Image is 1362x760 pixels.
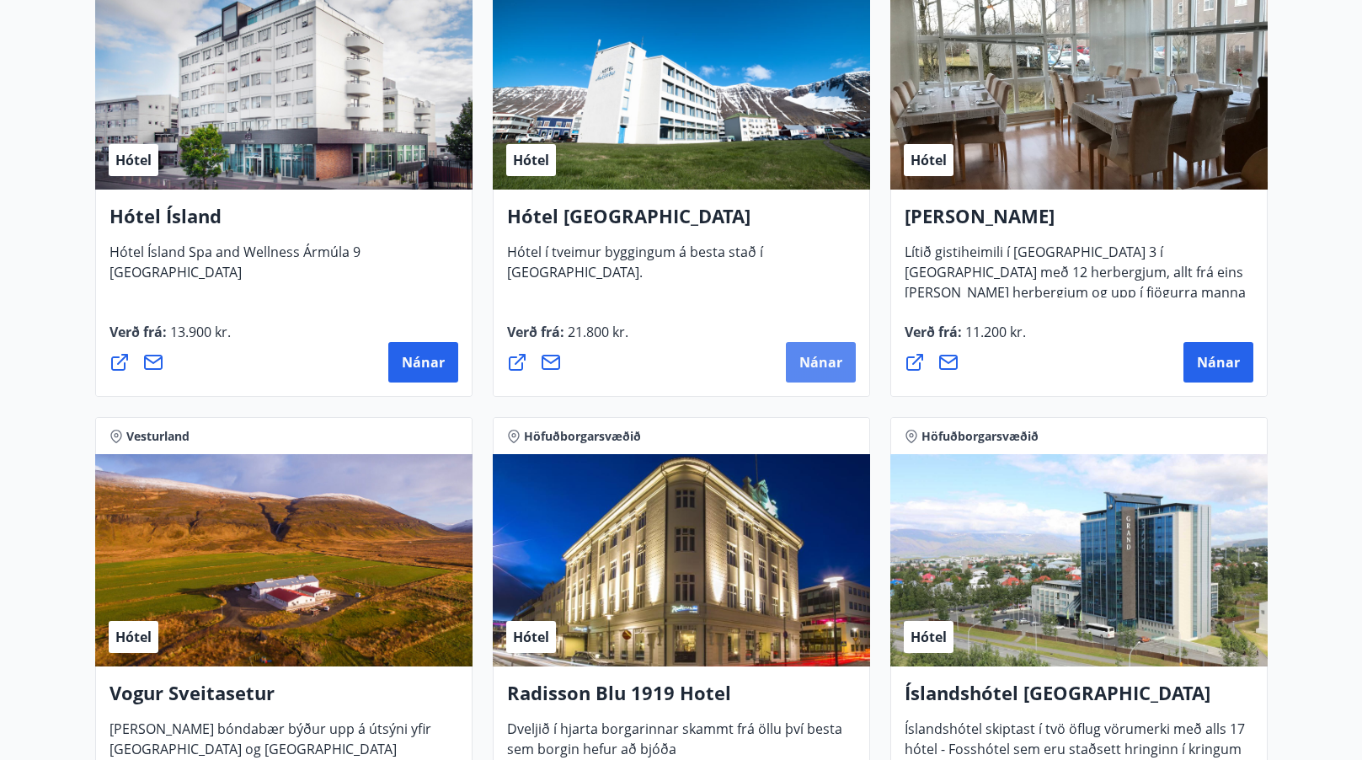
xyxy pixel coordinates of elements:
[962,323,1026,341] span: 11.200 kr.
[905,323,1026,355] span: Verð frá :
[115,628,152,646] span: Hótel
[564,323,628,341] span: 21.800 kr.
[109,680,458,719] h4: Vogur Sveitasetur
[388,342,458,383] button: Nánar
[507,243,763,295] span: Hótel í tveimur byggingum á besta stað í [GEOGRAPHIC_DATA].
[1197,353,1240,372] span: Nánar
[167,323,231,341] span: 13.900 kr.
[905,243,1246,335] span: Lítið gistiheimili í [GEOGRAPHIC_DATA] 3 í [GEOGRAPHIC_DATA] með 12 herbergjum, allt frá eins [PE...
[115,151,152,169] span: Hótel
[109,203,458,242] h4: Hótel Ísland
[507,203,856,242] h4: Hótel [GEOGRAPHIC_DATA]
[513,151,549,169] span: Hótel
[911,151,947,169] span: Hótel
[507,323,628,355] span: Verð frá :
[524,428,641,445] span: Höfuðborgarsvæðið
[799,353,842,372] span: Nánar
[513,628,549,646] span: Hótel
[921,428,1039,445] span: Höfuðborgarsvæðið
[786,342,856,383] button: Nánar
[905,203,1253,242] h4: [PERSON_NAME]
[109,243,361,295] span: Hótel Ísland Spa and Wellness Ármúla 9 [GEOGRAPHIC_DATA]
[126,428,190,445] span: Vesturland
[109,323,231,355] span: Verð frá :
[507,680,856,719] h4: Radisson Blu 1919 Hotel
[1183,342,1253,383] button: Nánar
[905,680,1253,719] h4: Íslandshótel [GEOGRAPHIC_DATA]
[911,628,947,646] span: Hótel
[402,353,445,372] span: Nánar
